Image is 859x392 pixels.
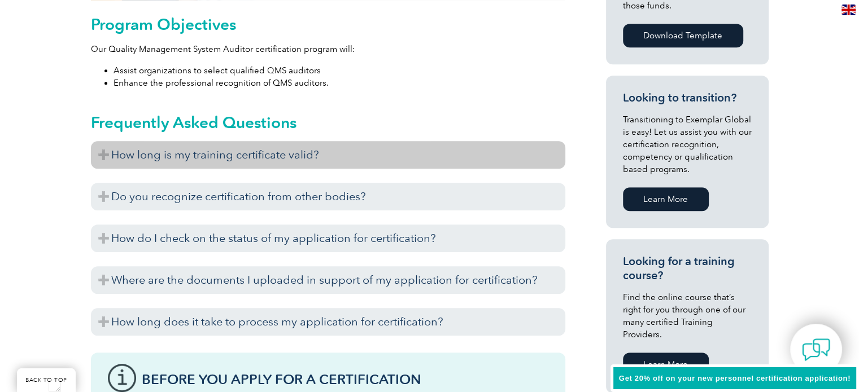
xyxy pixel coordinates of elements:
h2: Program Objectives [91,15,565,33]
h3: Before You Apply For a Certification [142,372,548,386]
a: Learn More [623,187,709,211]
p: Transitioning to Exemplar Global is easy! Let us assist you with our certification recognition, c... [623,113,752,175]
a: Learn More [623,353,709,376]
h3: How do I check on the status of my application for certification? [91,224,565,252]
a: Download Template [623,24,743,47]
li: Enhance the professional recognition of QMS auditors. [114,77,565,89]
h3: Where are the documents I uploaded in support of my application for certification? [91,266,565,294]
p: Our Quality Management System Auditor certification program will: [91,43,565,55]
h3: How long is my training certificate valid? [91,141,565,169]
span: Get 20% off on your new personnel certification application! [619,374,851,382]
p: Find the online course that’s right for you through one of our many certified Training Providers. [623,291,752,341]
h2: Frequently Asked Questions [91,113,565,131]
h3: Do you recognize certification from other bodies? [91,183,565,210]
h3: Looking to transition? [623,91,752,105]
h3: Looking for a training course? [623,254,752,283]
a: BACK TO TOP [17,368,76,392]
li: Assist organizations to select qualified QMS auditors [114,64,565,77]
img: en [841,5,856,15]
h3: How long does it take to process my application for certification? [91,308,565,336]
img: contact-chat.png [802,336,830,364]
